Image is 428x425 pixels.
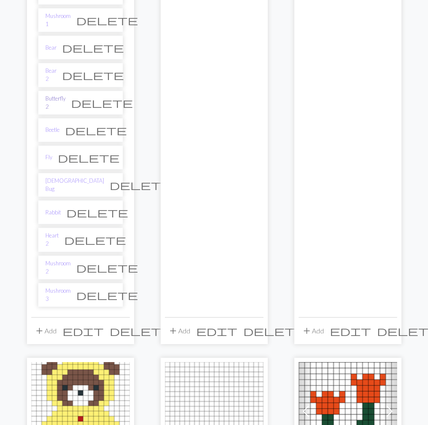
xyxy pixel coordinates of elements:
[45,208,61,217] a: Rabbit
[45,287,71,303] a: Mushroom 3
[240,323,308,339] button: Delete
[45,126,60,134] a: Beetle
[45,232,59,248] a: Heart 2
[45,153,52,161] a: Fly
[71,287,144,303] button: Delete chart
[104,177,177,193] button: Delete chart
[76,262,138,273] span: delete
[243,325,305,337] span: delete
[71,12,144,28] button: Delete chart
[193,323,240,339] button: Edit
[31,323,60,339] button: Add
[66,95,138,111] button: Delete chart
[299,406,397,414] a: Flower A
[57,67,129,83] button: Delete chart
[330,326,371,336] i: Edit
[110,325,171,337] span: delete
[57,39,129,56] button: Delete chart
[58,152,120,163] span: delete
[63,325,104,337] span: edit
[327,323,374,339] button: Edit
[165,323,193,339] button: Add
[107,323,174,339] button: Delete
[165,406,263,414] a: Dish
[59,232,132,248] button: Delete chart
[76,289,138,301] span: delete
[196,325,237,337] span: edit
[52,149,125,166] button: Delete chart
[31,406,130,414] a: Bear
[45,259,71,276] a: Mushroom 2
[110,179,171,191] span: delete
[60,323,107,339] button: Edit
[62,42,124,53] span: delete
[71,259,144,276] button: Delete chart
[45,177,104,193] a: [DEMOGRAPHIC_DATA] Bug
[65,124,127,136] span: delete
[62,69,124,81] span: delete
[76,14,138,26] span: delete
[330,325,371,337] span: edit
[168,325,178,337] span: add
[45,44,57,52] a: Bear
[61,204,134,220] button: Delete chart
[60,122,132,138] button: Delete chart
[302,325,312,337] span: add
[196,326,237,336] i: Edit
[66,206,128,218] span: delete
[299,323,327,339] button: Add
[64,234,126,246] span: delete
[45,12,71,28] a: Mushroom 1
[45,95,66,111] a: Butterfly 2
[45,67,57,83] a: Bear 2
[34,325,45,337] span: add
[71,97,133,109] span: delete
[63,326,104,336] i: Edit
